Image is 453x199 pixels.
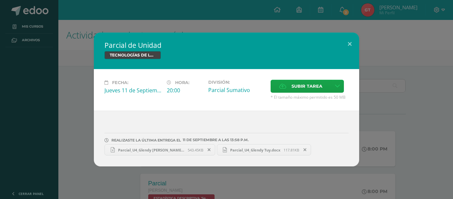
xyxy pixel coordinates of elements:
[208,80,265,85] label: División:
[104,51,161,59] span: TECNOLOGÍAS DE LA INFORMACIÓN Y LA COMUNICACIÓN 5
[175,80,189,85] span: Hora:
[111,138,181,143] span: REALIZASTE LA ÚLTIMA ENTREGA EL
[227,148,284,152] span: Parcial_U4_Glendy Tuy.docx
[208,86,265,94] div: Parcial Sumativo
[271,94,349,100] span: * El tamaño máximo permitido es 50 MB
[217,144,311,155] a: Parcial_U4_Glendy Tuy.docx 117.81KB
[104,87,162,94] div: Jueves 11 de Septiembre
[104,41,349,50] h2: Parcial de Unidad
[284,148,299,152] span: 117.81KB
[112,80,128,85] span: Fecha:
[204,146,215,153] span: Remover entrega
[340,33,359,55] button: Close (Esc)
[104,144,215,155] a: Parcial_U4_Glendy [PERSON_NAME].xlsx 543.45KB
[291,80,322,92] span: Subir tarea
[115,148,188,152] span: Parcial_U4_Glendy [PERSON_NAME].xlsx
[299,146,311,153] span: Remover entrega
[167,87,203,94] div: 20:00
[188,148,203,152] span: 543.45KB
